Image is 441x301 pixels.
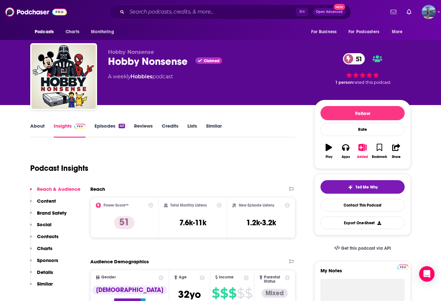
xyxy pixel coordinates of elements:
button: Reach & Audience [30,186,80,198]
button: Content [30,198,56,210]
a: Podchaser - Follow, Share and Rate Podcasts [5,6,67,18]
h2: New Episode Listens [239,203,274,208]
span: Logged in as matt44812 [422,5,436,19]
h2: Power Score™ [104,203,129,208]
span: $ [212,288,220,298]
button: Social [30,221,51,233]
span: New [334,4,345,10]
a: 51 [343,53,365,64]
button: Contacts [30,233,59,245]
span: ⌘ K [296,8,308,16]
button: open menu [30,26,62,38]
span: $ [237,288,244,298]
a: Hobbies [130,73,152,80]
img: Podchaser Pro [397,265,409,270]
a: InsightsPodchaser Pro [54,123,85,138]
div: Share [392,155,401,159]
span: Podcasts [35,27,54,36]
div: Rate [320,123,405,136]
img: Hobby Nonsense [32,44,96,109]
a: Reviews [134,123,153,138]
button: open menu [387,26,411,38]
button: Similar [30,281,53,293]
h3: 7.6k-11k [179,218,206,228]
span: Tell Me Why [355,185,378,190]
div: 51 1 personrated this podcast [314,49,411,89]
a: Pro website [397,264,409,270]
button: tell me why sparkleTell Me Why [320,180,405,194]
button: Details [30,269,53,281]
span: Get this podcast via API [341,246,391,251]
h2: Reach [90,186,105,192]
img: tell me why sparkle [348,185,353,190]
p: Reach & Audience [37,186,80,192]
h2: Total Monthly Listens [170,203,207,208]
div: Apps [342,155,350,159]
a: Episodes40 [94,123,125,138]
span: $ [220,288,228,298]
span: Parental Status [264,275,284,284]
p: Similar [37,281,53,287]
span: 1 person [336,80,353,85]
h1: Podcast Insights [30,163,88,173]
span: Open Advanced [316,10,343,14]
button: open menu [307,26,345,38]
button: Charts [30,245,52,257]
div: Added [357,155,368,159]
span: Hobby Nonsense [108,49,154,55]
a: About [30,123,45,138]
input: Search podcasts, credits, & more... [127,7,296,17]
span: Gender [101,275,116,279]
button: Added [354,140,371,163]
span: For Podcasters [348,27,379,36]
a: Credits [162,123,178,138]
p: Sponsors [37,257,58,263]
div: A weekly podcast [108,73,173,81]
span: Income [219,275,234,279]
p: Contacts [37,233,59,239]
p: 51 [114,216,135,229]
a: Show notifications dropdown [388,6,399,17]
span: 51 [349,53,365,64]
span: Charts [66,27,79,36]
img: User Profile [422,5,436,19]
button: open menu [86,26,122,38]
button: Follow [320,106,405,120]
button: Brand Safety [30,210,67,222]
span: Claimed [204,59,220,63]
p: Content [37,198,56,204]
p: Details [37,269,53,275]
button: Sponsors [30,257,58,269]
div: Play [326,155,332,159]
div: Open Intercom Messenger [419,266,435,282]
div: 40 [119,124,125,128]
label: My Notes [320,267,405,279]
button: Play [320,140,337,163]
img: Podchaser Pro [74,124,85,129]
span: rated this podcast [353,80,391,85]
div: Search podcasts, credits, & more... [109,5,351,19]
div: Mixed [262,289,288,298]
a: Contact This Podcast [320,199,405,211]
p: Charts [37,245,52,251]
button: Export One-Sheet [320,217,405,229]
h3: 1.2k-3.2k [246,218,276,228]
span: For Business [311,27,337,36]
span: $ [229,288,236,298]
span: More [392,27,403,36]
div: [DEMOGRAPHIC_DATA] [92,286,167,295]
p: Brand Safety [37,210,67,216]
h2: Audience Demographics [90,258,149,265]
span: Age [179,275,187,279]
a: Similar [206,123,222,138]
button: Show profile menu [422,5,436,19]
span: $ [245,288,252,298]
button: Bookmark [371,140,388,163]
button: open menu [344,26,389,38]
button: Share [388,140,405,163]
button: Apps [337,140,354,163]
a: Lists [187,123,197,138]
button: Open AdvancedNew [313,8,346,16]
a: Get this podcast via API [329,240,396,256]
